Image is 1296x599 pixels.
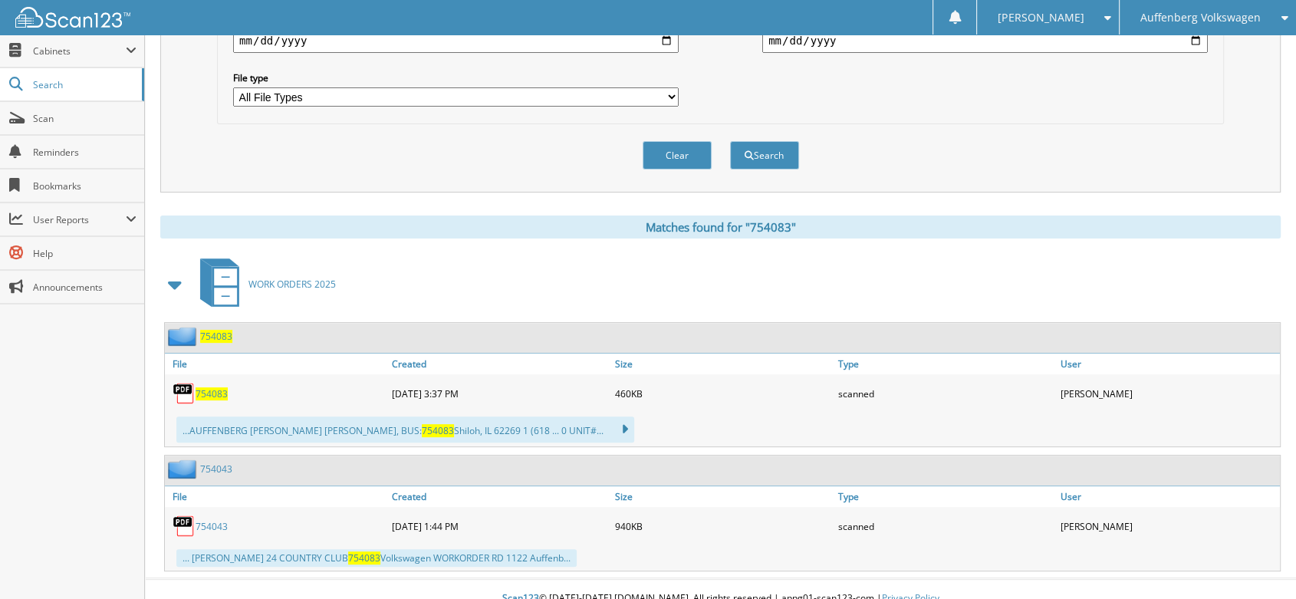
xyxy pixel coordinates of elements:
[196,520,228,533] a: 754043
[33,247,137,260] span: Help
[388,354,611,374] a: Created
[33,112,137,125] span: Scan
[1140,13,1261,22] span: Auffenberg Volkswagen
[15,7,130,28] img: scan123-logo-white.svg
[762,28,1208,53] input: end
[168,327,200,346] img: folder2.png
[388,486,611,507] a: Created
[348,551,380,564] span: 754083
[196,387,228,400] a: 754083
[176,416,634,443] div: ...AUFFENBERG [PERSON_NAME] [PERSON_NAME], BUS: Shiloh, IL 62269 1 (618 ... 0 UNIT#...
[176,549,577,567] div: ... [PERSON_NAME] 24 COUNTRY CLUB Volkswagen WORKORDER RD 1122 Auffenb...
[998,13,1084,22] span: [PERSON_NAME]
[611,511,834,541] div: 940KB
[173,382,196,405] img: PDF.png
[165,354,388,374] a: File
[834,354,1057,374] a: Type
[643,141,712,169] button: Clear
[33,78,134,91] span: Search
[233,28,679,53] input: start
[611,378,834,409] div: 460KB
[730,141,799,169] button: Search
[611,354,834,374] a: Size
[33,213,126,226] span: User Reports
[33,179,137,193] span: Bookmarks
[1057,354,1280,374] a: User
[33,281,137,294] span: Announcements
[1057,486,1280,507] a: User
[834,511,1057,541] div: scanned
[1057,511,1280,541] div: [PERSON_NAME]
[1219,525,1296,599] iframe: Chat Widget
[248,278,336,291] span: WORK ORDERS 2025
[611,486,834,507] a: Size
[33,146,137,159] span: Reminders
[834,486,1057,507] a: Type
[160,216,1281,239] div: Matches found for "754083"
[200,462,232,476] a: 754043
[422,424,454,437] span: 754083
[834,378,1057,409] div: scanned
[1057,378,1280,409] div: [PERSON_NAME]
[33,44,126,58] span: Cabinets
[168,459,200,479] img: folder2.png
[191,254,336,314] a: WORK ORDERS 2025
[388,378,611,409] div: [DATE] 3:37 PM
[173,515,196,538] img: PDF.png
[165,486,388,507] a: File
[388,511,611,541] div: [DATE] 1:44 PM
[233,71,679,84] label: File type
[200,330,232,343] a: 754083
